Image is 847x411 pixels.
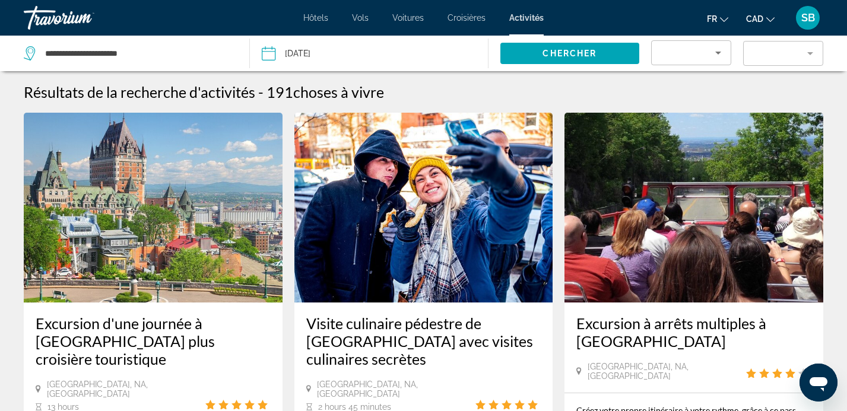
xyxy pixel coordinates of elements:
[746,14,763,24] span: CAD
[588,362,746,381] span: [GEOGRAPHIC_DATA], NA, [GEOGRAPHIC_DATA]
[294,113,553,302] img: 64.jpg
[306,314,541,368] a: Visite culinaire pédestre de [GEOGRAPHIC_DATA] avec visites culinaires secrètes
[47,380,205,399] span: [GEOGRAPHIC_DATA], NA, [GEOGRAPHIC_DATA]
[392,13,424,23] a: Voitures
[267,83,384,101] h2: 191
[448,13,486,23] a: Croisières
[36,314,271,368] a: Excursion d'une journée à [GEOGRAPHIC_DATA] plus croisière touristique
[24,83,255,101] h1: Résultats de la recherche d'activités
[509,13,544,23] a: Activités
[743,40,823,66] button: Filter
[258,83,264,101] span: -
[792,5,823,30] button: User Menu
[707,14,717,24] span: fr
[293,83,384,101] span: choses à vivre
[564,113,823,302] img: 46.jpg
[24,113,283,302] img: 32.jpg
[303,13,328,23] a: Hôtels
[500,43,639,64] button: Chercher
[576,314,811,350] a: Excursion à arrêts multiples à [GEOGRAPHIC_DATA]
[801,12,815,24] span: SB
[352,13,369,23] a: Vols
[746,10,775,27] button: Change currency
[262,36,487,71] button: Date: Sep 26, 2025
[800,364,838,402] iframe: Bouton de lancement de la fenêtre de messagerie
[317,380,475,399] span: [GEOGRAPHIC_DATA], NA, [GEOGRAPHIC_DATA]
[543,49,597,58] span: Chercher
[24,2,142,33] a: Travorium
[661,46,721,60] mat-select: Sort by
[707,10,728,27] button: Change language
